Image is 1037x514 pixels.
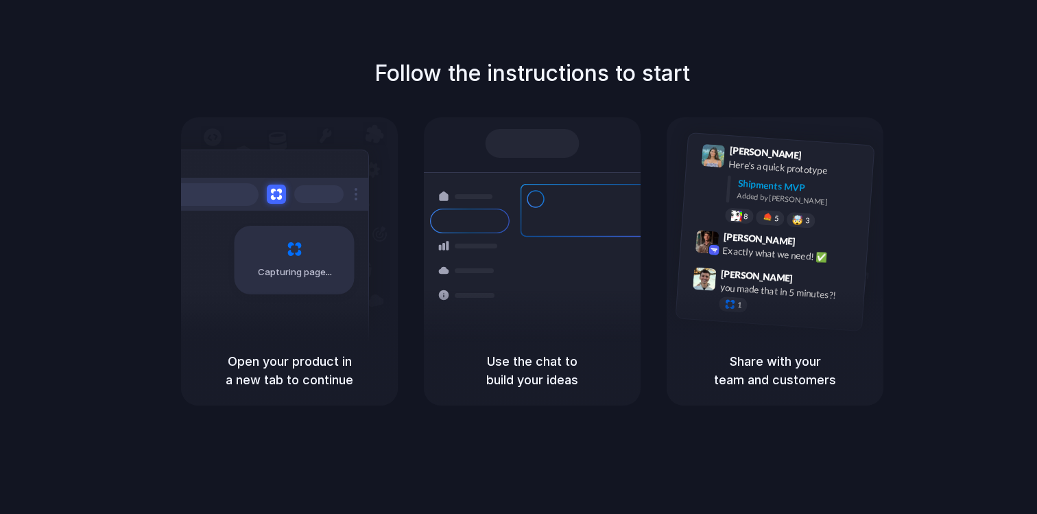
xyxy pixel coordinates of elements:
span: 8 [743,213,748,220]
span: 3 [805,217,810,224]
span: 9:47 AM [797,272,825,289]
span: 1 [737,301,742,309]
h1: Follow the instructions to start [374,57,690,90]
div: Added by [PERSON_NAME] [737,190,863,210]
span: 9:42 AM [800,235,828,252]
div: Here's a quick prototype [728,157,866,180]
span: [PERSON_NAME] [721,266,794,286]
div: Shipments MVP [737,176,864,199]
span: [PERSON_NAME] [729,143,802,163]
div: 🤯 [792,215,804,225]
span: 5 [774,215,779,222]
h5: Open your product in a new tab to continue [198,352,381,389]
h5: Use the chat to build your ideas [440,352,624,389]
span: Capturing page [258,266,334,279]
div: you made that in 5 minutes?! [719,280,857,303]
span: 9:41 AM [806,150,834,166]
h5: Share with your team and customers [683,352,867,389]
span: [PERSON_NAME] [723,229,796,249]
div: Exactly what we need! ✅ [722,243,859,266]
